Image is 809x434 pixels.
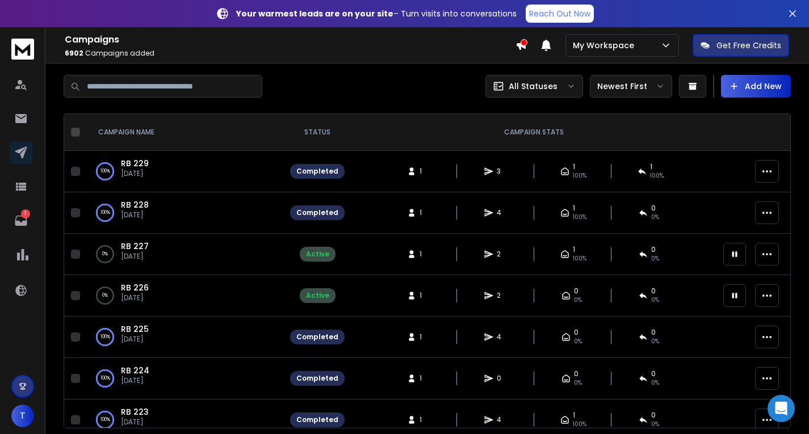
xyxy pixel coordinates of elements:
span: 0 [651,245,656,254]
span: 0 [574,328,579,337]
a: RB 228 [121,199,149,210]
p: 100 % [100,207,110,218]
th: CAMPAIGN NAME [85,114,283,151]
span: 0 [651,411,656,420]
p: [DATE] [121,293,149,302]
span: 1 [420,167,431,176]
p: Reach Out Now [529,8,590,19]
span: 4 [497,208,508,217]
button: T [11,404,34,427]
button: Get Free Credits [693,34,789,57]
p: 100 % [100,373,110,384]
td: 100%RB 229[DATE] [85,151,283,192]
span: 1 [573,204,575,213]
span: 100 % [573,171,586,180]
p: Campaigns added [65,49,515,58]
td: 0%RB 226[DATE] [85,275,283,317]
span: 100 % [650,171,664,180]
span: 0 [574,286,579,296]
span: 0 % [651,254,659,263]
span: 100 % [573,254,586,263]
span: 1 [420,291,431,300]
button: Newest First [590,75,672,98]
span: RB 226 [121,282,149,293]
div: Completed [296,167,338,176]
span: 0 [651,286,656,296]
span: 3 [497,167,508,176]
button: Add New [721,75,791,98]
span: 100 % [573,420,586,429]
span: 2 [497,250,508,259]
p: [DATE] [121,418,149,427]
img: logo [11,39,34,60]
p: 100 % [100,166,110,177]
td: 0%RB 227[DATE] [85,234,283,275]
p: 100 % [100,331,110,343]
span: 0% [574,378,582,387]
p: [DATE] [121,169,149,178]
p: [DATE] [121,335,149,344]
td: 100%RB 228[DATE] [85,192,283,234]
p: 100 % [100,414,110,425]
span: 0 % [651,296,659,305]
span: RB 223 [121,406,149,418]
a: Reach Out Now [526,5,594,23]
p: 0 % [102,290,108,301]
a: RB 229 [121,158,149,169]
span: 4 [497,415,508,424]
div: Completed [296,374,338,383]
a: RB 224 [121,365,149,376]
span: 0 % [574,296,582,305]
th: CAMPAIGN STATS [351,114,716,151]
div: Active [306,250,329,259]
h1: Campaigns [65,33,515,47]
p: [DATE] [121,210,149,220]
span: 0 % [574,337,582,346]
span: 100 % [573,213,586,222]
span: 0 [497,374,508,383]
span: 1 [573,245,575,254]
td: 100%RB 225[DATE] [85,317,283,358]
span: 1 [420,415,431,424]
td: 100%RB 224[DATE] [85,358,283,399]
span: 1 [650,162,652,171]
span: 1 [420,250,431,259]
span: 1 [420,374,431,383]
span: 2 [497,291,508,300]
div: Open Intercom Messenger [768,395,795,422]
span: 1 [573,411,575,420]
div: Completed [296,332,338,342]
p: All Statuses [509,81,558,92]
span: 0 % [651,213,659,222]
span: 0 [651,328,656,337]
span: 0 [651,369,656,378]
a: RB 225 [121,323,149,335]
p: My Workspace [573,40,639,51]
span: 1 [420,208,431,217]
span: 6902 [65,48,83,58]
span: 0 [574,369,579,378]
span: 0 % [651,337,659,346]
th: STATUS [283,114,351,151]
span: 0% [651,378,659,387]
span: 0 [651,204,656,213]
div: Completed [296,208,338,217]
a: 1 [10,209,32,232]
span: 1 [573,162,575,171]
span: 4 [497,332,508,342]
p: – Turn visits into conversations [236,8,517,19]
p: Get Free Credits [716,40,781,51]
a: RB 227 [121,241,149,252]
strong: Your warmest leads are on your site [236,8,393,19]
div: Active [306,291,329,300]
span: 0 % [651,420,659,429]
p: [DATE] [121,376,149,385]
p: 1 [21,209,30,218]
